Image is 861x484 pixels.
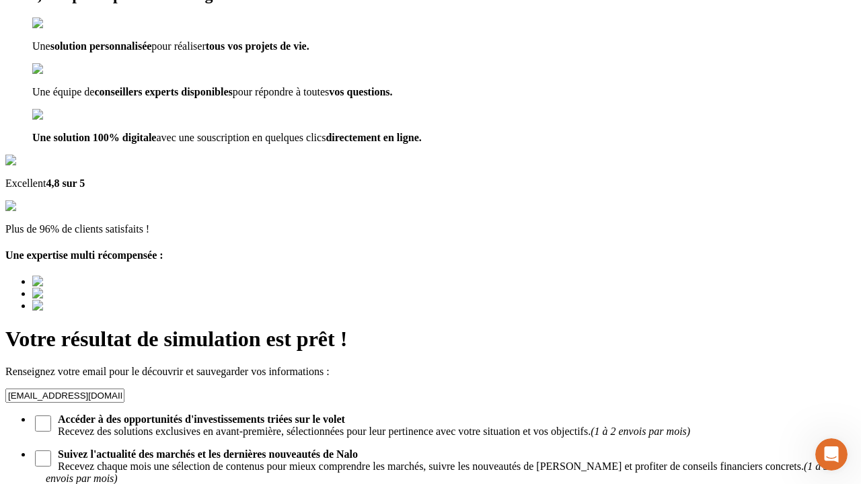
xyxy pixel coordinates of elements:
strong: Accéder à des opportunités d'investissements triées sur le volet [58,413,345,425]
span: vos questions. [329,86,392,97]
em: (1 à 2 envois par mois) [591,426,690,437]
span: Une équipe de [32,86,94,97]
input: Accéder à des opportunités d'investissements triées sur le voletRecevez des solutions exclusives ... [35,415,51,432]
input: Email [5,389,124,403]
span: Recevez des solutions exclusives en avant-première, sélectionnées pour leur pertinence avec votre... [46,413,856,438]
span: Une solution 100% digitale [32,132,156,143]
img: checkmark [32,17,90,30]
span: avec une souscription en quelques clics [156,132,326,143]
span: tous vos projets de vie. [206,40,309,52]
input: Suivez l'actualité des marchés et les dernières nouveautés de NaloRecevez chaque mois une sélecti... [35,450,51,467]
img: Best savings advice award [32,300,157,312]
img: checkmark [32,109,90,121]
p: Plus de 96% de clients satisfaits ! [5,223,856,235]
span: Excellent [5,177,46,189]
span: pour réaliser [151,40,205,52]
img: reviews stars [5,200,72,212]
iframe: Intercom live chat [815,438,848,471]
img: checkmark [32,63,90,75]
em: (1 à 3 envois par mois) [46,460,829,484]
h1: Votre résultat de simulation est prêt ! [5,327,856,352]
img: Best savings advice award [32,276,157,288]
p: Renseignez votre email pour le découvrir et sauvegarder vos informations : [5,366,856,378]
h4: Une expertise multi récompensée : [5,249,856,261]
span: Une [32,40,50,52]
span: solution personnalisée [50,40,152,52]
img: Best savings advice award [32,288,157,300]
span: directement en ligne. [326,132,421,143]
span: pour répondre à toutes [233,86,330,97]
span: 4,8 sur 5 [46,177,85,189]
strong: Suivez l'actualité des marchés et les dernières nouveautés de Nalo [58,448,358,460]
img: Google Review [5,155,83,167]
p: Recevez chaque mois une sélection de contenus pour mieux comprendre les marchés, suivre les nouve... [46,448,829,484]
span: conseillers experts disponibles [94,86,232,97]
